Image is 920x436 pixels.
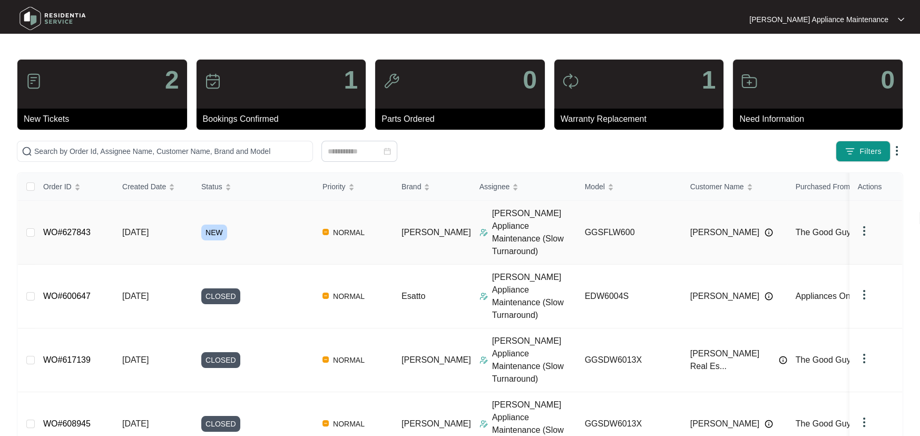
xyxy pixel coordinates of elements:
span: Order ID [43,181,72,192]
p: [PERSON_NAME] Appliance Maintenance (Slow Turnaround) [492,207,576,258]
img: icon [562,73,579,90]
span: [PERSON_NAME] [402,228,471,237]
p: Bookings Confirmed [203,113,366,125]
th: Status [193,173,314,201]
span: NORMAL [329,226,369,239]
span: CLOSED [201,288,240,304]
span: NORMAL [329,354,369,366]
td: GGSFLW600 [576,201,682,265]
p: Warranty Replacement [561,113,724,125]
span: [PERSON_NAME] Real Es... [690,347,774,373]
span: Brand [402,181,421,192]
a: WO#617139 [43,355,91,364]
p: 0 [880,67,895,93]
img: dropdown arrow [890,144,903,157]
span: Esatto [402,292,425,301]
p: Parts Ordered [381,113,545,125]
button: filter iconFilters [836,141,890,162]
span: CLOSED [201,352,240,368]
span: [DATE] [122,292,149,301]
span: [DATE] [122,355,149,364]
span: [PERSON_NAME] [690,226,760,239]
img: icon [204,73,221,90]
p: [PERSON_NAME] Appliance Maintenance (Slow Turnaround) [492,271,576,322]
span: NORMAL [329,290,369,303]
img: dropdown arrow [858,352,870,365]
span: Assignee [479,181,510,192]
span: The Good Guys [796,228,855,237]
th: Order ID [35,173,114,201]
span: The Good Guys [796,419,855,428]
th: Customer Name [682,173,787,201]
p: Need Information [739,113,903,125]
span: NEW [201,225,227,240]
span: [PERSON_NAME] [402,355,471,364]
a: WO#627843 [43,228,91,237]
th: Assignee [471,173,576,201]
img: residentia service logo [16,3,90,34]
a: WO#600647 [43,292,91,301]
span: The Good Guys [796,355,855,364]
span: [PERSON_NAME] [690,418,760,430]
th: Brand [393,173,471,201]
span: CLOSED [201,416,240,432]
img: dropdown arrow [858,416,870,429]
img: icon [25,73,42,90]
img: Assigner Icon [479,292,488,301]
td: EDW6004S [576,265,682,328]
th: Created Date [114,173,193,201]
img: filter icon [845,146,855,157]
th: Priority [314,173,393,201]
span: Model [585,181,605,192]
img: Assigner Icon [479,228,488,237]
p: New Tickets [24,113,187,125]
img: Info icon [765,292,773,301]
p: [PERSON_NAME] Appliance Maintenance (Slow Turnaround) [492,335,576,385]
img: Info icon [779,356,787,364]
img: Assigner Icon [479,356,488,364]
span: [DATE] [122,419,149,428]
span: NORMAL [329,418,369,430]
span: Customer Name [690,181,744,192]
span: [PERSON_NAME] [402,419,471,428]
span: [DATE] [122,228,149,237]
img: search-icon [22,146,32,157]
img: dropdown arrow [898,17,904,22]
th: Purchased From [787,173,893,201]
th: Actions [849,173,902,201]
span: Filters [859,146,882,157]
img: Assigner Icon [479,420,488,428]
img: Info icon [765,420,773,428]
img: Info icon [765,228,773,237]
img: Vercel Logo [322,293,329,299]
span: Status [201,181,222,192]
span: Created Date [122,181,166,192]
input: Search by Order Id, Assignee Name, Customer Name, Brand and Model [34,146,308,157]
span: Priority [322,181,346,192]
img: Vercel Logo [322,356,329,363]
td: GGSDW6013X [576,328,682,392]
p: 1 [344,67,358,93]
p: 1 [702,67,716,93]
span: [PERSON_NAME] [690,290,760,303]
img: Vercel Logo [322,420,329,427]
p: 2 [165,67,179,93]
span: Purchased From [796,181,850,192]
th: Model [576,173,682,201]
img: icon [383,73,400,90]
img: dropdown arrow [858,288,870,301]
img: icon [741,73,758,90]
img: dropdown arrow [858,225,870,237]
a: WO#608945 [43,419,91,428]
span: Appliances Online [796,292,864,301]
img: Vercel Logo [322,229,329,235]
p: [PERSON_NAME] Appliance Maintenance [749,14,888,25]
p: 0 [523,67,537,93]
